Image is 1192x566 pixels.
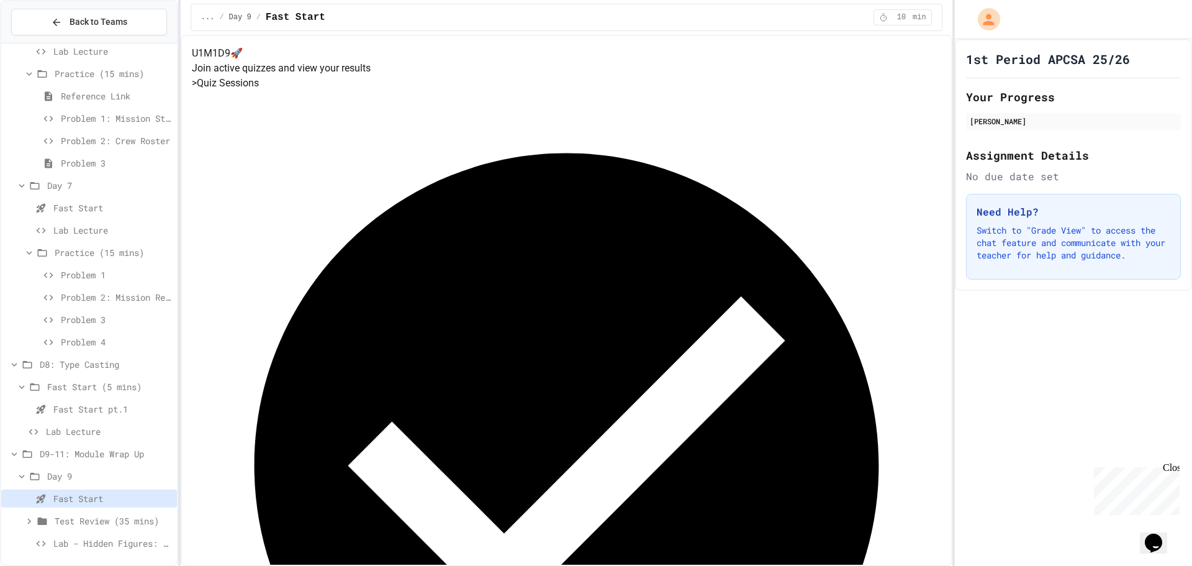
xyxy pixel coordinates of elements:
div: My Account [965,5,1003,34]
span: Problem 2: Mission Resource Calculator [61,291,172,304]
span: Lab - Hidden Figures: Launch Weight Calculator [53,537,172,550]
span: Problem 2: Crew Roster [61,134,172,147]
span: Day 9 [229,12,251,22]
div: [PERSON_NAME] [970,116,1177,127]
span: Fast Start [266,10,325,25]
span: / [219,12,223,22]
div: No due date set [966,169,1181,184]
span: Fast Start (5 mins) [47,380,172,393]
iframe: chat widget [1089,462,1180,515]
span: Lab Lecture [53,45,172,58]
span: Day 9 [47,470,172,483]
span: Problem 3 [61,313,172,326]
span: Day 7 [47,179,172,192]
h1: 1st Period APCSA 25/26 [966,50,1130,68]
span: 10 [892,12,911,22]
span: Reference Link [61,89,172,103]
h3: Need Help? [977,204,1170,219]
span: Lab Lecture [53,224,172,237]
span: Practice (15 mins) [55,246,172,259]
p: Switch to "Grade View" to access the chat feature and communicate with your teacher for help and ... [977,224,1170,262]
span: Fast Start pt.1 [53,403,172,416]
span: Fast Start [53,492,172,505]
span: Lab Lecture [46,425,172,438]
span: Fast Start [53,201,172,214]
div: Chat with us now!Close [5,5,86,79]
p: Join active quizzes and view your results [192,61,941,76]
iframe: chat widget [1140,516,1180,554]
span: D9-11: Module Wrap Up [40,447,172,460]
span: ... [201,12,215,22]
h5: > Quiz Sessions [192,76,941,91]
span: / [256,12,261,22]
span: Practice (15 mins) [55,67,172,80]
span: min [913,12,926,22]
span: Back to Teams [70,16,127,29]
span: Problem 1 [61,268,172,281]
h2: Assignment Details [966,147,1181,164]
span: Problem 4 [61,335,172,349]
span: Problem 1: Mission Status Display [61,112,172,125]
h2: Your Progress [966,88,1181,106]
h4: U1M1D9 🚀 [192,46,941,61]
button: Back to Teams [11,9,167,35]
span: D8: Type Casting [40,358,172,371]
span: Problem 3 [61,157,172,170]
span: Test Review (35 mins) [55,514,172,527]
